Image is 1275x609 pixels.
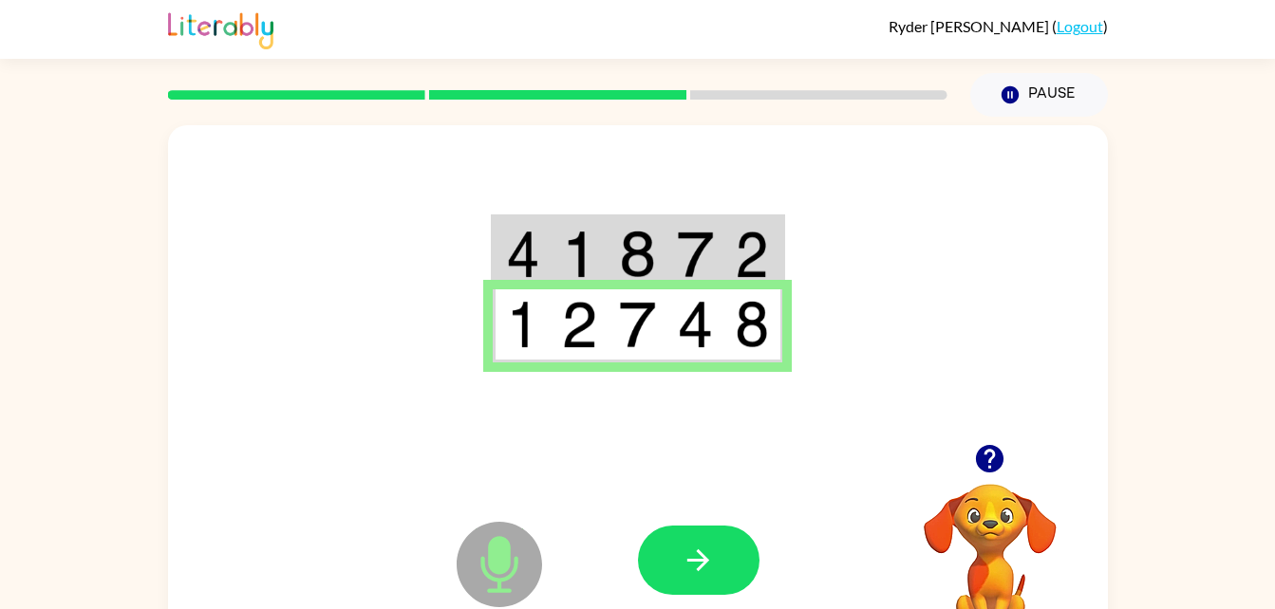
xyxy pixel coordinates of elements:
img: 2 [561,301,597,348]
span: Ryder [PERSON_NAME] [889,17,1052,35]
img: 8 [619,231,655,278]
img: 7 [677,231,713,278]
img: 4 [677,301,713,348]
img: 4 [506,231,540,278]
img: 1 [506,301,540,348]
img: 1 [561,231,597,278]
a: Logout [1057,17,1103,35]
button: Pause [970,73,1108,117]
img: 8 [735,301,769,348]
img: 7 [619,301,655,348]
div: ( ) [889,17,1108,35]
img: 2 [735,231,769,278]
img: Literably [168,8,273,49]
